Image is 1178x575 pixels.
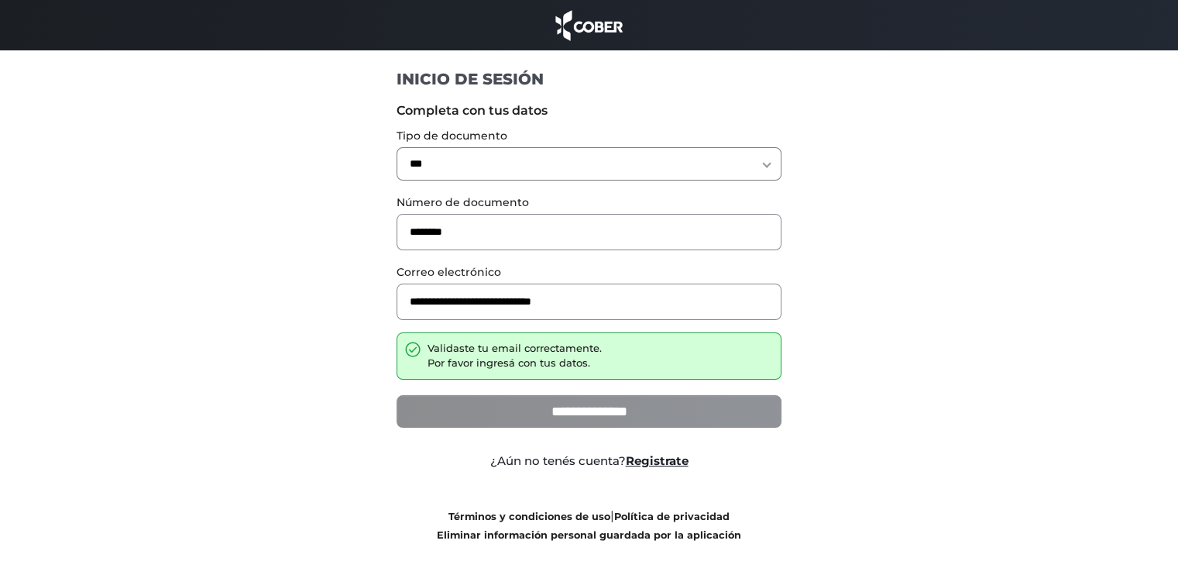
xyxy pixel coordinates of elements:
[397,195,781,211] label: Número de documento
[385,453,793,470] div: ¿Aún no tenés cuenta?
[551,8,627,43] img: cober_marca.png
[448,511,610,522] a: Términos y condiciones de uso
[385,507,793,544] div: |
[397,128,781,144] label: Tipo de documento
[397,264,781,281] label: Correo electrónico
[397,102,781,120] label: Completa con tus datos
[428,341,602,371] div: Validaste tu email correctamente. Por favor ingresá con tus datos.
[626,453,689,468] a: Registrate
[437,529,741,541] a: Eliminar información personal guardada por la aplicación
[397,69,781,89] h1: INICIO DE SESIÓN
[614,511,730,522] a: Política de privacidad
